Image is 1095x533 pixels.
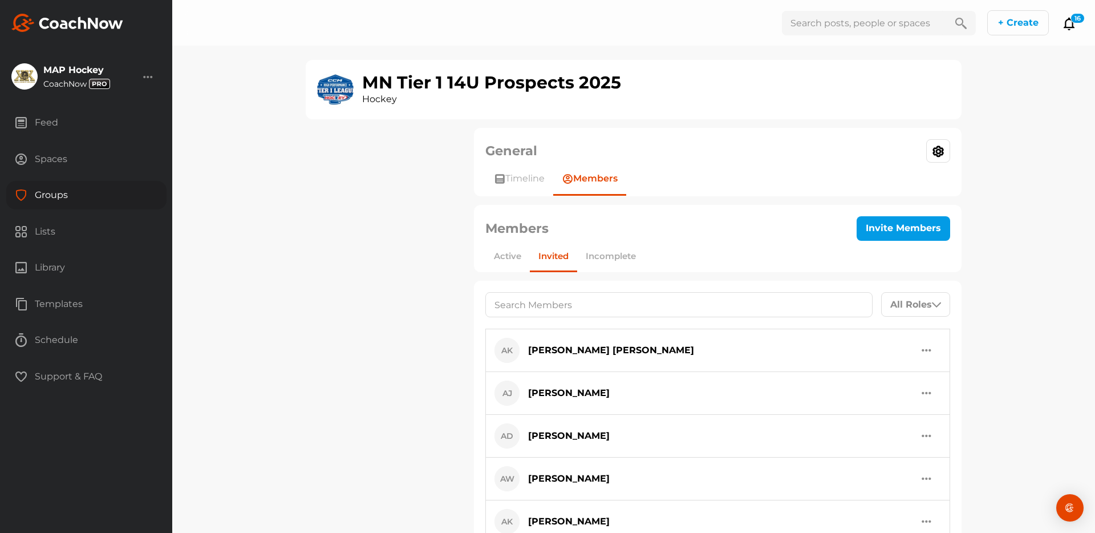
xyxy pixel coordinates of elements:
[494,466,520,491] div: AW
[6,326,167,354] div: Schedule
[881,292,950,317] button: All Roles
[1056,494,1084,522] div: Open Intercom Messenger
[6,145,167,181] a: Spaces
[43,79,110,89] div: CoachNow
[530,241,577,270] button: Invited
[12,64,37,89] img: square_767b274cfd30761d7a7d28a6d246d013.jpg
[6,181,167,209] div: Groups
[6,108,167,137] div: Feed
[528,429,610,443] div: [PERSON_NAME]
[1070,13,1085,23] div: 16
[1062,17,1076,31] button: 16
[494,381,520,406] div: AJ
[6,217,167,254] a: Lists
[494,423,520,449] div: AD
[6,145,167,173] div: Spaces
[494,338,520,363] div: AK
[6,290,167,318] div: Templates
[782,11,946,35] input: Search posts, people or spaces
[577,241,644,270] button: Incomplete
[485,219,549,239] h2: Members
[6,253,167,282] div: Library
[528,472,610,486] div: [PERSON_NAME]
[11,14,123,32] img: svg+xml;base64,PHN2ZyB3aWR0aD0iMTk2IiBoZWlnaHQ9IjMyIiB2aWV3Qm94PSIwIDAgMTk2IDMyIiBmaWxsPSJub25lIi...
[362,92,621,106] div: Hockey
[505,172,545,185] span: Timeline
[317,71,354,108] img: square_d59d8b27d7b7d6be94cb754f51f38123.png
[528,386,610,400] div: [PERSON_NAME]
[362,73,621,92] h1: MN Tier 1 14U Prospects 2025
[6,362,167,399] a: Support & FAQ
[857,216,950,241] button: Invite Members
[43,66,110,75] div: MAP Hockey
[485,292,873,317] input: Search Members
[987,10,1049,35] button: + Create
[528,344,694,357] div: [PERSON_NAME] [PERSON_NAME]
[528,515,610,528] div: [PERSON_NAME]
[485,241,530,270] button: Active
[6,362,167,391] div: Support & FAQ
[573,172,618,185] span: Members
[6,253,167,290] a: Library
[89,79,110,89] img: svg+xml;base64,PHN2ZyB3aWR0aD0iMzciIGhlaWdodD0iMTgiIHZpZXdCb3g9IjAgMCAzNyAxOCIgZmlsbD0ibm9uZSIgeG...
[6,326,167,362] a: Schedule
[6,181,167,217] a: Groups
[6,217,167,246] div: Lists
[485,142,537,161] h2: General
[6,290,167,326] a: Templates
[6,108,167,145] a: Feed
